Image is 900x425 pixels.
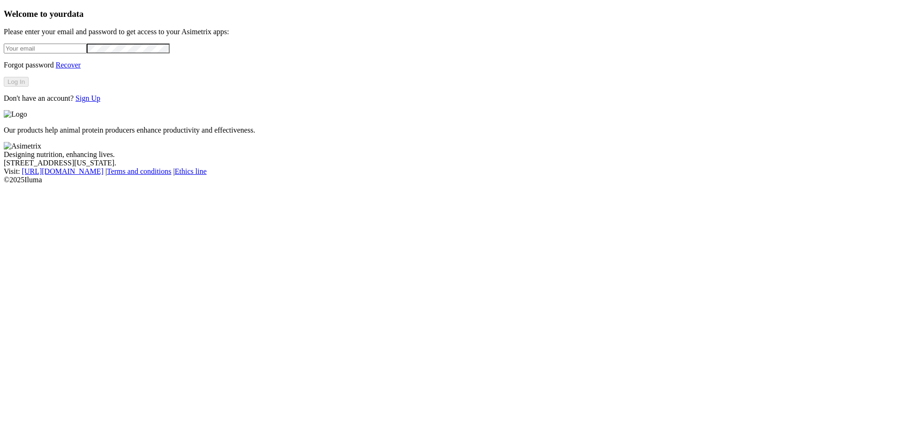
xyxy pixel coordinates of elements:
a: Sign Up [75,94,100,102]
a: [URL][DOMAIN_NAME] [22,167,104,175]
span: data [67,9,83,19]
a: Recover [56,61,81,69]
p: Please enter your email and password to get access to your Asimetrix apps: [4,28,896,36]
p: Forgot password [4,61,896,69]
div: Designing nutrition, enhancing lives. [4,150,896,159]
img: Logo [4,110,27,119]
h3: Welcome to your [4,9,896,19]
a: Ethics line [175,167,207,175]
p: Our products help animal protein producers enhance productivity and effectiveness. [4,126,896,134]
button: Log In [4,77,29,87]
input: Your email [4,44,87,53]
img: Asimetrix [4,142,41,150]
div: Visit : | | [4,167,896,176]
p: Don't have an account? [4,94,896,103]
div: [STREET_ADDRESS][US_STATE]. [4,159,896,167]
div: © 2025 Iluma [4,176,896,184]
a: Terms and conditions [107,167,172,175]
